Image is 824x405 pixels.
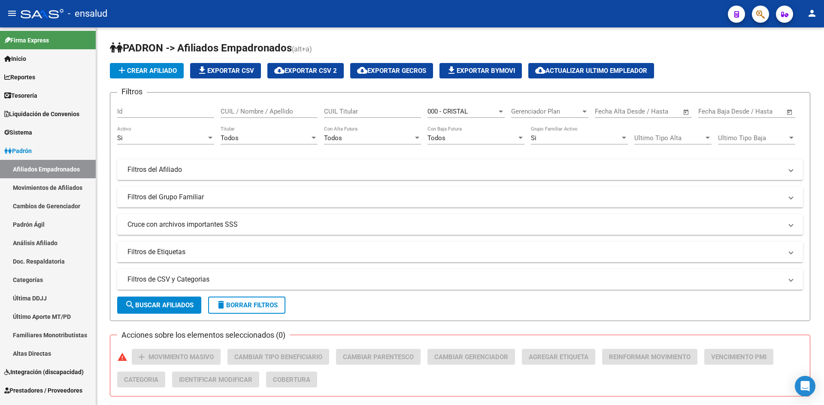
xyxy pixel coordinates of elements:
[190,63,261,78] button: Exportar CSV
[124,376,158,384] span: Categoria
[698,108,733,115] input: Fecha inicio
[274,67,337,75] span: Exportar CSV 2
[4,386,82,395] span: Prestadores / Proveedores
[266,372,317,387] button: Cobertura
[522,349,595,365] button: Agregar Etiqueta
[273,376,310,384] span: Cobertura
[439,63,522,78] button: Exportar Bymovi
[274,65,285,75] mat-icon: cloud_download
[117,187,803,207] mat-expansion-panel-header: Filtros del Grupo Familiar
[267,63,344,78] button: Exportar CSV 2
[208,297,285,314] button: Borrar Filtros
[4,146,32,156] span: Padrón
[4,109,79,119] span: Liquidación de Convenios
[711,353,766,361] span: Vencimiento PMI
[357,67,426,75] span: Exportar GECROS
[446,65,457,75] mat-icon: file_download
[741,108,782,115] input: Fecha fin
[427,108,468,115] span: 000 - CRISTAL
[148,353,214,361] span: Movimiento Masivo
[427,134,445,142] span: Todos
[602,349,697,365] button: Reinformar Movimiento
[127,275,782,284] mat-panel-title: Filtros de CSV y Categorias
[637,108,679,115] input: Fecha fin
[427,349,515,365] button: Cambiar Gerenciador
[136,352,147,362] mat-icon: add
[529,353,588,361] span: Agregar Etiqueta
[795,376,815,396] div: Open Intercom Messenger
[234,353,322,361] span: Cambiar Tipo Beneficiario
[350,63,433,78] button: Exportar GECROS
[4,367,84,377] span: Integración (discapacidad)
[634,134,704,142] span: Ultimo Tipo Alta
[343,353,414,361] span: Cambiar Parentesco
[172,372,259,387] button: Identificar Modificar
[127,165,782,174] mat-panel-title: Filtros del Afiliado
[718,134,788,142] span: Ultimo Tipo Baja
[125,301,194,309] span: Buscar Afiliados
[110,42,292,54] span: PADRON -> Afiliados Empadronados
[117,67,177,75] span: Crear Afiliado
[357,65,367,75] mat-icon: cloud_download
[609,353,691,361] span: Reinformar Movimiento
[535,65,545,75] mat-icon: cloud_download
[704,349,773,365] button: Vencimiento PMI
[117,65,127,75] mat-icon: add
[117,86,147,98] h3: Filtros
[132,349,221,365] button: Movimiento Masivo
[227,349,329,365] button: Cambiar Tipo Beneficiario
[117,372,165,387] button: Categoria
[125,300,135,310] mat-icon: search
[197,65,207,75] mat-icon: file_download
[117,159,803,180] mat-expansion-panel-header: Filtros del Afiliado
[7,8,17,18] mat-icon: menu
[682,107,691,117] button: Open calendar
[110,63,184,78] button: Crear Afiliado
[807,8,817,18] mat-icon: person
[324,134,342,142] span: Todos
[595,108,630,115] input: Fecha inicio
[292,45,312,53] span: (alt+a)
[221,134,239,142] span: Todos
[535,67,647,75] span: Actualizar ultimo Empleador
[4,72,35,82] span: Reportes
[4,54,26,63] span: Inicio
[117,134,123,142] span: Si
[117,269,803,290] mat-expansion-panel-header: Filtros de CSV y Categorias
[531,134,536,142] span: Si
[4,128,32,137] span: Sistema
[127,192,782,202] mat-panel-title: Filtros del Grupo Familiar
[511,108,581,115] span: Gerenciador Plan
[4,91,37,100] span: Tesorería
[216,300,226,310] mat-icon: delete
[179,376,252,384] span: Identificar Modificar
[336,349,421,365] button: Cambiar Parentesco
[785,107,795,117] button: Open calendar
[216,301,278,309] span: Borrar Filtros
[528,63,654,78] button: Actualizar ultimo Empleador
[117,214,803,235] mat-expansion-panel-header: Cruce con archivos importantes SSS
[117,352,127,362] mat-icon: warning
[446,67,515,75] span: Exportar Bymovi
[127,220,782,229] mat-panel-title: Cruce con archivos importantes SSS
[117,297,201,314] button: Buscar Afiliados
[4,36,49,45] span: Firma Express
[434,353,508,361] span: Cambiar Gerenciador
[117,242,803,262] mat-expansion-panel-header: Filtros de Etiquetas
[197,67,254,75] span: Exportar CSV
[68,4,107,23] span: - ensalud
[117,329,290,341] h3: Acciones sobre los elementos seleccionados (0)
[127,247,782,257] mat-panel-title: Filtros de Etiquetas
